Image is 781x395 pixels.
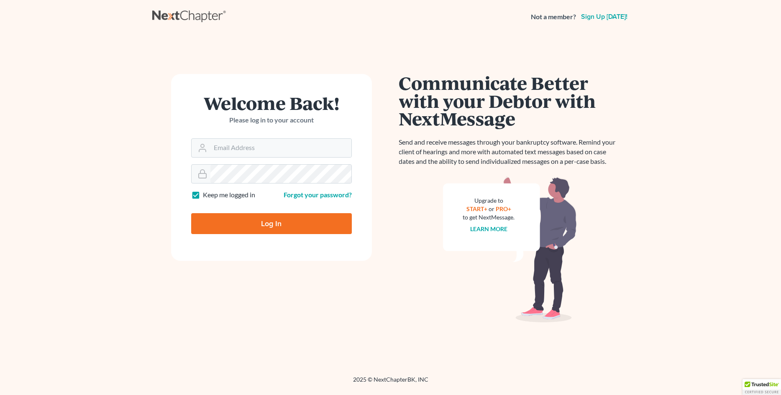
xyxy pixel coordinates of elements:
[203,190,255,200] label: Keep me logged in
[152,375,629,390] div: 2025 © NextChapterBK, INC
[191,213,352,234] input: Log In
[399,138,621,166] p: Send and receive messages through your bankruptcy software. Remind your client of hearings and mo...
[579,13,629,20] a: Sign up [DATE]!
[210,139,351,157] input: Email Address
[463,213,515,222] div: to get NextMessage.
[191,94,352,112] h1: Welcome Back!
[466,205,487,212] a: START+
[399,74,621,127] h1: Communicate Better with your Debtor with NextMessage
[496,205,511,212] a: PRO+
[489,205,494,212] span: or
[470,225,507,232] a: Learn more
[743,379,781,395] div: TrustedSite Certified
[531,12,576,22] strong: Not a member?
[443,176,577,323] img: nextmessage_bg-59042aed3d76b12b5cd301f8e5b87938c9018125f34e5fa2b7a6b67550977c72.svg
[463,196,515,205] div: Upgrade to
[191,115,352,125] p: Please log in to your account
[284,191,352,199] a: Forgot your password?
